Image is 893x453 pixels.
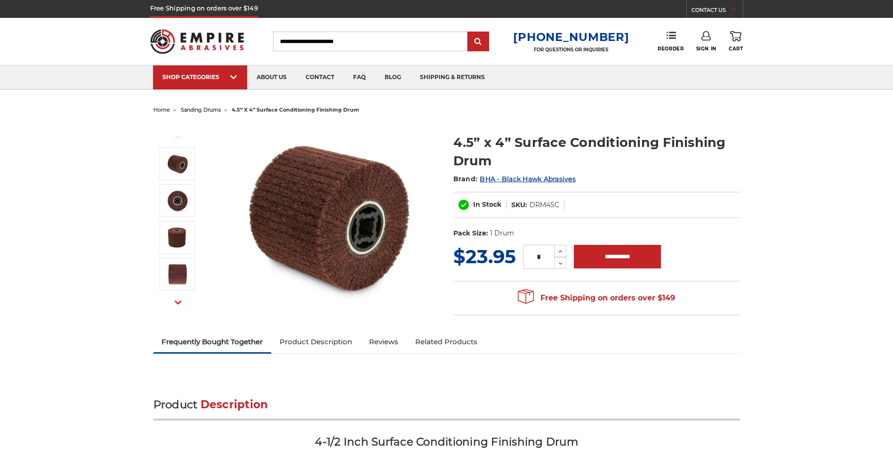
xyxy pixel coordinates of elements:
[201,398,268,411] span: Description
[181,106,221,113] a: sanding drums
[166,189,189,212] img: 4.5" x 4" Surface Conditioning Finishing Drum - 3/4 Inch Quad Key Arbor
[166,152,189,176] img: 4.5 Inch Surface Conditioning Finishing Drum
[518,289,675,307] span: Free Shipping on orders over $149
[167,292,189,313] button: Next
[658,46,684,52] span: Reorder
[162,73,238,81] div: SHOP CATEGORIES
[490,228,514,238] dd: 1 Drum
[150,23,244,60] img: Empire Abrasives
[511,200,527,210] dt: SKU:
[153,398,198,411] span: Product
[696,46,716,52] span: Sign In
[153,332,272,352] a: Frequently Bought Together
[167,127,189,147] button: Previous
[530,200,559,210] dd: DRM4SC
[234,123,422,312] img: 4.5 Inch Surface Conditioning Finishing Drum
[453,228,488,238] dt: Pack Size:
[166,262,189,286] img: 4.5” x 4” Surface Conditioning Finishing Drum
[153,106,170,113] a: home
[729,46,743,52] span: Cart
[453,175,478,183] span: Brand:
[232,106,359,113] span: 4.5” x 4” surface conditioning finishing drum
[692,5,743,18] a: CONTACT US
[375,65,410,89] a: blog
[410,65,494,89] a: shipping & returns
[247,65,296,89] a: about us
[361,332,407,352] a: Reviews
[513,30,629,44] a: [PHONE_NUMBER]
[166,226,189,249] img: Non Woven Finishing Sanding Drum
[513,47,629,53] p: FOR QUESTIONS OR INQUIRIES
[271,332,361,352] a: Product Description
[296,65,344,89] a: contact
[658,31,684,51] a: Reorder
[453,133,740,170] h1: 4.5” x 4” Surface Conditioning Finishing Drum
[453,245,516,268] span: $23.95
[469,32,488,51] input: Submit
[480,175,576,183] a: BHA - Black Hawk Abrasives
[473,200,501,209] span: In Stock
[729,31,743,52] a: Cart
[344,65,375,89] a: faq
[407,332,486,352] a: Related Products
